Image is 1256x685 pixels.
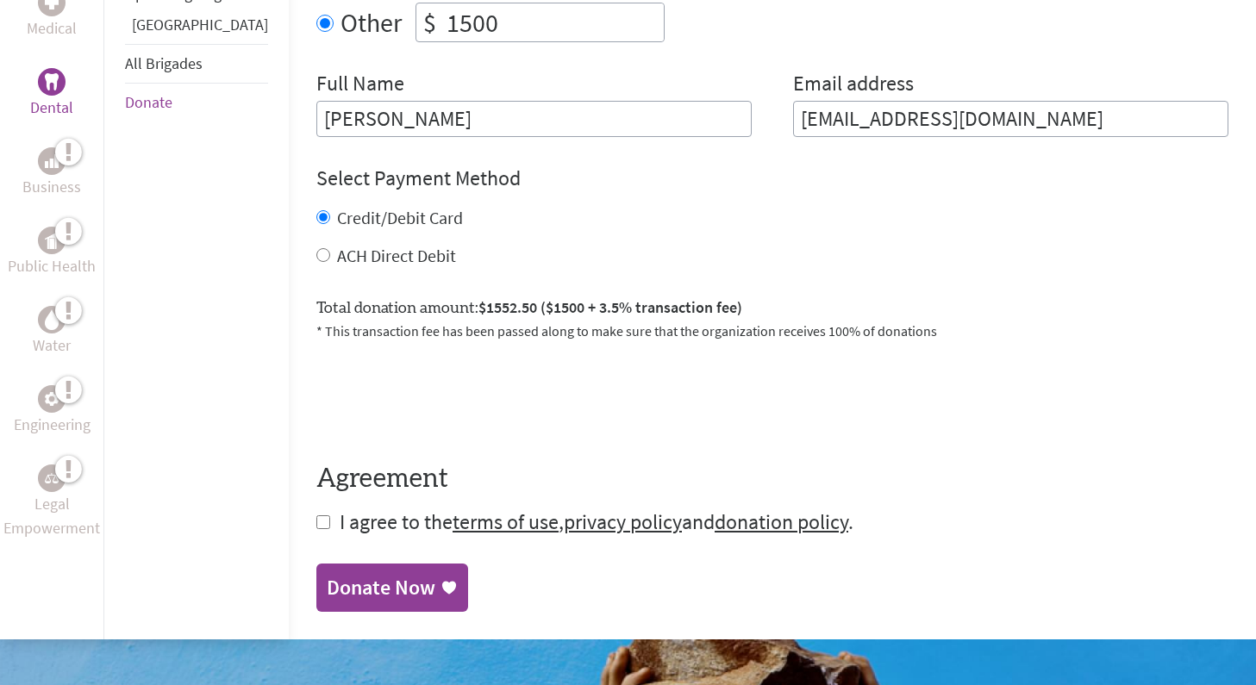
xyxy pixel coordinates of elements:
[8,254,96,278] p: Public Health
[8,227,96,278] a: Public HealthPublic Health
[564,508,682,535] a: privacy policy
[3,464,100,540] a: Legal EmpowermentLegal Empowerment
[443,3,664,41] input: Enter Amount
[715,508,848,535] a: donation policy
[316,362,578,429] iframe: reCAPTCHA
[22,175,81,199] p: Business
[316,321,1228,341] p: * This transaction fee has been passed along to make sure that the organization receives 100% of ...
[45,232,59,249] img: Public Health
[14,413,91,437] p: Engineering
[38,147,66,175] div: Business
[30,68,73,120] a: DentalDental
[316,165,1228,192] h4: Select Payment Method
[22,147,81,199] a: BusinessBusiness
[38,306,66,333] div: Water
[416,3,443,41] div: $
[478,297,742,317] span: $1552.50 ($1500 + 3.5% transaction fee)
[316,564,468,612] a: Donate Now
[38,464,66,492] div: Legal Empowerment
[27,16,77,40] p: Medical
[316,464,1228,495] h4: Agreement
[337,245,456,266] label: ACH Direct Debit
[125,13,268,44] li: Panama
[453,508,559,535] a: terms of use
[14,385,91,437] a: EngineeringEngineering
[316,296,742,321] label: Total donation amount:
[132,15,268,34] a: [GEOGRAPHIC_DATA]
[793,70,914,101] label: Email address
[30,96,73,120] p: Dental
[45,73,59,90] img: Dental
[316,101,752,137] input: Enter Full Name
[340,508,853,535] span: I agree to the , and .
[45,473,59,483] img: Legal Empowerment
[45,391,59,405] img: Engineering
[3,492,100,540] p: Legal Empowerment
[33,306,71,358] a: WaterWater
[125,44,268,84] li: All Brigades
[337,207,463,228] label: Credit/Debit Card
[327,574,435,601] div: Donate Now
[125,92,172,112] a: Donate
[45,154,59,168] img: Business
[125,84,268,121] li: Donate
[33,333,71,358] p: Water
[38,68,66,96] div: Dental
[341,3,402,42] label: Other
[38,385,66,413] div: Engineering
[45,309,59,329] img: Water
[125,53,203,73] a: All Brigades
[316,70,404,101] label: Full Name
[793,101,1228,137] input: Your Email
[38,227,66,254] div: Public Health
